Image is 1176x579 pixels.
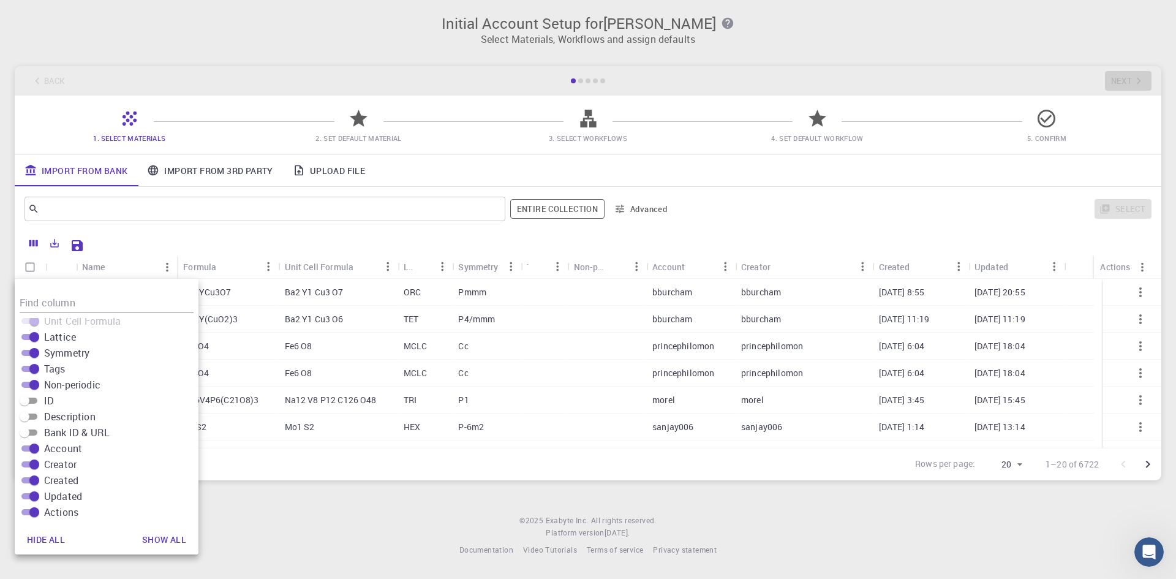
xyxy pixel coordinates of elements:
[404,394,417,406] p: TRI
[853,257,873,276] button: Menu
[44,314,121,328] span: Unit Cell Formula
[44,473,78,488] span: Created
[285,367,312,379] p: Fe6 O8
[715,257,735,276] button: Menu
[949,257,968,276] button: Menu
[519,515,545,527] span: © 2025
[652,286,692,298] p: bburcham
[974,394,1025,406] p: [DATE] 15:45
[879,255,910,279] div: Created
[546,515,589,527] a: Exabyte Inc.
[510,199,605,219] button: Entire collection
[974,255,1008,279] div: Updated
[605,528,630,537] span: [DATE] .
[404,313,418,325] p: TET
[458,367,468,379] p: Cc
[879,313,930,325] p: [DATE] 11:19
[353,257,373,276] button: Sort
[974,340,1025,352] p: [DATE] 18:04
[521,255,568,279] div: Tags
[735,255,873,279] div: Creator
[93,134,165,143] span: 1. Select Materials
[574,255,608,279] div: Non-periodic
[741,286,781,298] p: bburcham
[974,421,1025,433] p: [DATE] 13:14
[458,255,498,279] div: Symmetry
[259,257,279,276] button: Menu
[652,340,714,352] p: princephilomon
[24,9,69,20] span: Support
[44,425,110,440] span: Bank ID & URL
[459,545,513,554] span: Documentation
[404,421,420,433] p: HEX
[183,313,238,325] p: Ba2Y(CuO2)3
[652,448,693,460] p: exabyte-io
[873,255,968,279] div: Created
[183,255,216,279] div: Formula
[458,313,495,325] p: P4/mmm
[607,257,627,276] button: Sort
[285,421,315,433] p: Mo1 S2
[183,394,258,406] p: Na6V4P6(C21O8)3
[1044,257,1064,276] button: Menu
[22,32,1154,47] p: Select Materials, Workflows and assign defaults
[285,286,344,298] p: Ba2 Y1 Cu3 O7
[549,134,627,143] span: 3. Select Workflows
[879,367,925,379] p: [DATE] 6:04
[1134,537,1164,567] iframe: Intercom live chat
[20,293,194,313] input: Column title
[741,394,764,406] p: morel
[458,448,469,460] p: P1
[653,544,717,556] a: Privacy statement
[879,421,925,433] p: [DATE] 1:14
[44,233,65,253] button: Export
[741,367,803,379] p: princephilomon
[458,394,469,406] p: P1
[1094,255,1152,279] div: Actions
[546,515,589,525] span: Exabyte Inc.
[458,340,468,352] p: Cc
[652,394,675,406] p: morel
[22,15,1154,32] h3: Initial Account Setup for [PERSON_NAME]
[404,255,413,279] div: Lattice
[879,394,925,406] p: [DATE] 3:45
[1008,257,1028,276] button: Sort
[65,233,89,258] button: Save Explorer Settings
[404,286,421,298] p: ORC
[1136,452,1160,477] button: Go to next page
[548,257,568,276] button: Menu
[685,257,704,276] button: Sort
[44,393,54,408] span: ID
[44,457,77,472] span: Creator
[45,255,76,279] div: Icon
[652,255,685,279] div: Account
[587,544,643,556] a: Terms of service
[285,340,312,352] p: Fe6 O8
[591,515,657,527] span: All rights reserved.
[1046,458,1099,471] p: 1–20 of 6722
[183,421,206,433] p: MoS2
[458,421,484,433] p: P-6m2
[44,409,96,424] span: Description
[404,448,417,460] p: TRI
[183,286,231,298] p: Ba2YCu3O7
[76,255,177,279] div: Name
[404,367,428,379] p: MCLC
[44,330,76,344] span: Lattice
[741,313,781,325] p: bburcham
[974,448,1025,460] p: [DATE] 03:47
[23,233,44,253] button: Columns
[285,448,377,460] p: Na12 V8 P12 C126 O48
[404,340,428,352] p: MCLC
[974,313,1025,325] p: [DATE] 11:19
[458,286,486,298] p: Pmmm
[157,257,177,277] button: Menu
[283,154,375,186] a: Upload File
[974,367,1025,379] p: [DATE] 18:04
[105,257,125,277] button: Sort
[279,255,398,279] div: Unit Cell Formula
[527,255,529,279] div: Tags
[653,545,717,554] span: Privacy statement
[183,448,258,460] p: Na6V4P6(C21O8)3
[652,367,714,379] p: princephilomon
